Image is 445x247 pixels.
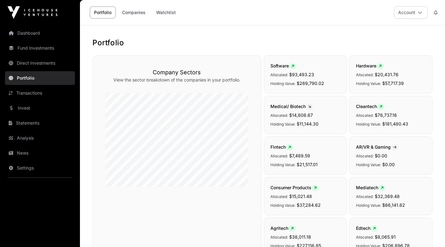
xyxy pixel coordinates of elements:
[375,194,400,199] span: $32,369.48
[5,71,75,85] a: Portfolio
[270,225,296,231] span: Agritech
[5,86,75,100] a: Transactions
[382,202,405,208] span: $66,141.82
[270,72,288,77] span: Allocated:
[289,153,310,158] span: $7,489.59
[414,217,445,247] iframe: Chat Widget
[356,104,385,109] span: Cleantech
[382,81,404,86] span: $57,717.39
[270,235,288,240] span: Allocated:
[382,162,395,167] span: $0.00
[92,38,433,48] h1: Portfolio
[270,81,295,86] span: Holding Value:
[270,104,314,109] span: Medical/ Biotech
[356,144,399,150] span: AR/VR & Gaming
[270,122,295,126] span: Holding Value:
[5,161,75,175] a: Settings
[5,41,75,55] a: Fund Investments
[356,203,381,208] span: Holding Value:
[356,162,381,167] span: Holding Value:
[289,194,312,199] span: $15,021.48
[5,131,75,145] a: Analysis
[375,72,398,77] span: $20,431.76
[356,81,381,86] span: Holding Value:
[289,112,313,118] span: $14,808.67
[375,112,397,118] span: $78,737.16
[270,203,295,208] span: Holding Value:
[5,101,75,115] a: Invest
[356,154,373,158] span: Allocated:
[356,72,373,77] span: Allocated:
[356,194,373,199] span: Allocated:
[270,154,288,158] span: Allocated:
[297,162,318,167] span: $21,517.01
[152,7,180,18] a: Watchlist
[105,77,249,83] p: View the sector breakdown of the companies in your portfolio.
[5,146,75,160] a: News
[270,185,319,190] span: Consumer Products
[297,121,319,126] span: $11,144.30
[5,56,75,70] a: Direct Investments
[289,72,314,77] span: $93,493.23
[375,153,387,158] span: $0.00
[5,26,75,40] a: Dashboard
[5,116,75,130] a: Statements
[270,144,294,150] span: Fintech
[118,7,150,18] a: Companies
[270,162,295,167] span: Holding Value:
[356,122,381,126] span: Holding Value:
[356,225,378,231] span: Edtech
[382,121,408,126] span: $181,480.43
[270,63,297,68] span: Software
[375,234,396,240] span: $8,065.91
[7,6,57,19] img: Icehouse Ventures Logo
[270,113,288,118] span: Allocated:
[394,6,428,19] button: Account
[270,194,288,199] span: Allocated:
[356,185,386,190] span: Mediatech
[356,113,373,118] span: Allocated:
[90,7,116,18] a: Portfolio
[289,234,311,240] span: $38,011.18
[105,68,249,77] h3: Company Sectors
[297,202,321,208] span: $37,284.62
[356,235,373,240] span: Allocated:
[297,81,324,86] span: $269,790.02
[356,63,384,68] span: Hardware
